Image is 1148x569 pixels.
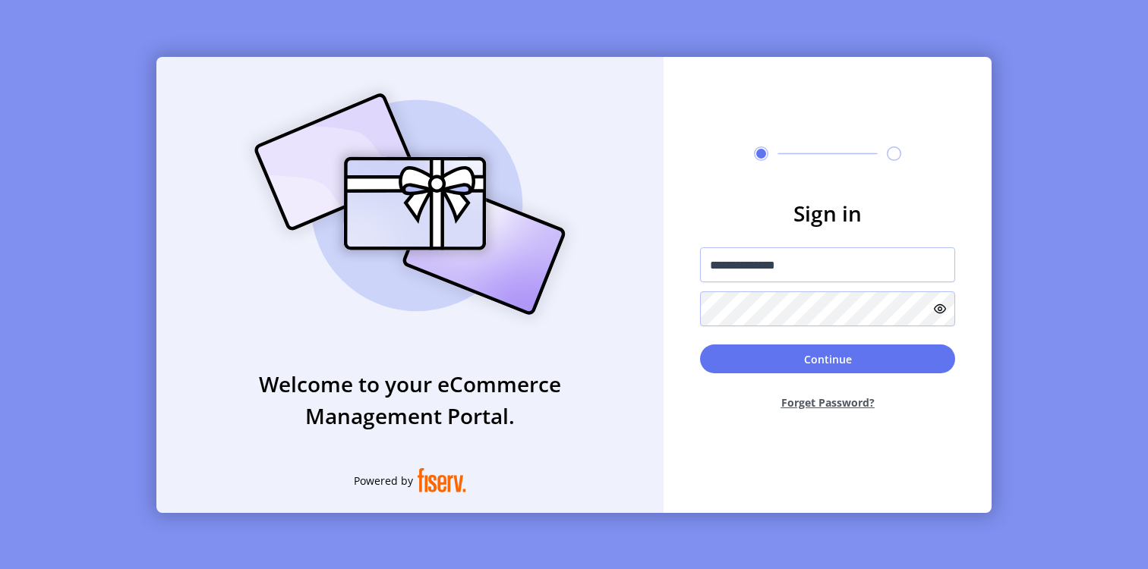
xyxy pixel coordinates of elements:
button: Forget Password? [700,382,955,423]
img: card_Illustration.svg [232,77,588,332]
button: Continue [700,344,955,373]
h3: Welcome to your eCommerce Management Portal. [156,368,664,432]
span: Powered by [354,473,413,489]
h3: Sign in [700,197,955,229]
